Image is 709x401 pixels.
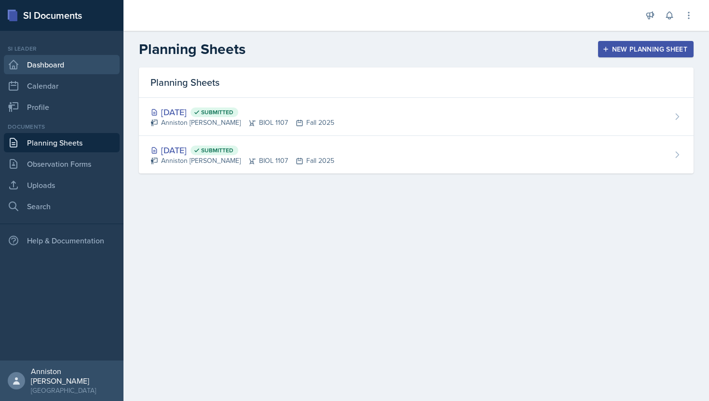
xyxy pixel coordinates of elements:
span: Submitted [201,108,233,116]
a: Profile [4,97,120,117]
div: Anniston [PERSON_NAME] [31,366,116,386]
div: [DATE] [150,106,334,119]
div: [GEOGRAPHIC_DATA] [31,386,116,395]
div: Anniston [PERSON_NAME] BIOL 1107 Fall 2025 [150,118,334,128]
div: New Planning Sheet [604,45,687,53]
div: Help & Documentation [4,231,120,250]
button: New Planning Sheet [598,41,694,57]
a: [DATE] Submitted Anniston [PERSON_NAME]BIOL 1107Fall 2025 [139,136,694,174]
div: Documents [4,122,120,131]
a: Search [4,197,120,216]
h2: Planning Sheets [139,40,245,58]
a: Calendar [4,76,120,95]
div: Si leader [4,44,120,53]
div: [DATE] [150,144,334,157]
a: Observation Forms [4,154,120,174]
a: Uploads [4,175,120,195]
a: Dashboard [4,55,120,74]
div: Planning Sheets [139,67,694,98]
div: Anniston [PERSON_NAME] BIOL 1107 Fall 2025 [150,156,334,166]
a: [DATE] Submitted Anniston [PERSON_NAME]BIOL 1107Fall 2025 [139,98,694,136]
a: Planning Sheets [4,133,120,152]
span: Submitted [201,147,233,154]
